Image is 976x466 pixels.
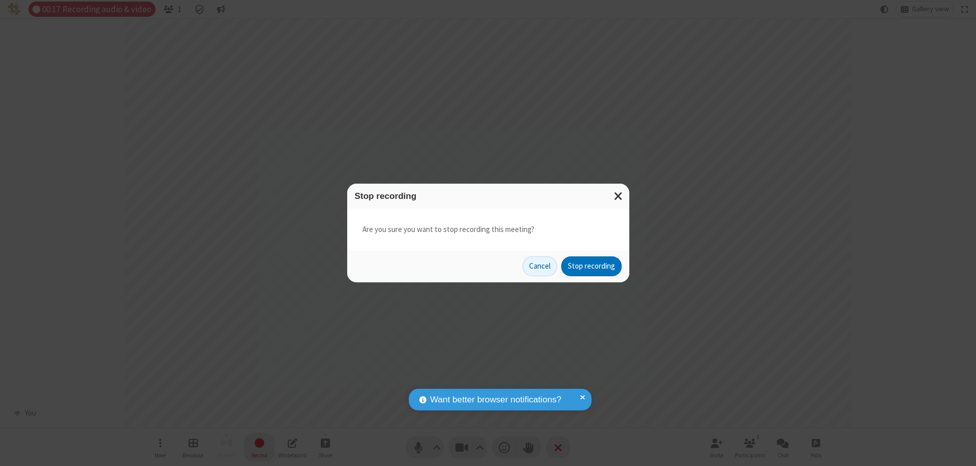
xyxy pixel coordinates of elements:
h3: Stop recording [355,191,622,201]
span: Want better browser notifications? [430,393,561,406]
button: Close modal [608,184,629,209]
button: Stop recording [561,256,622,277]
button: Cancel [523,256,557,277]
div: Are you sure you want to stop recording this meeting? [347,209,629,251]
